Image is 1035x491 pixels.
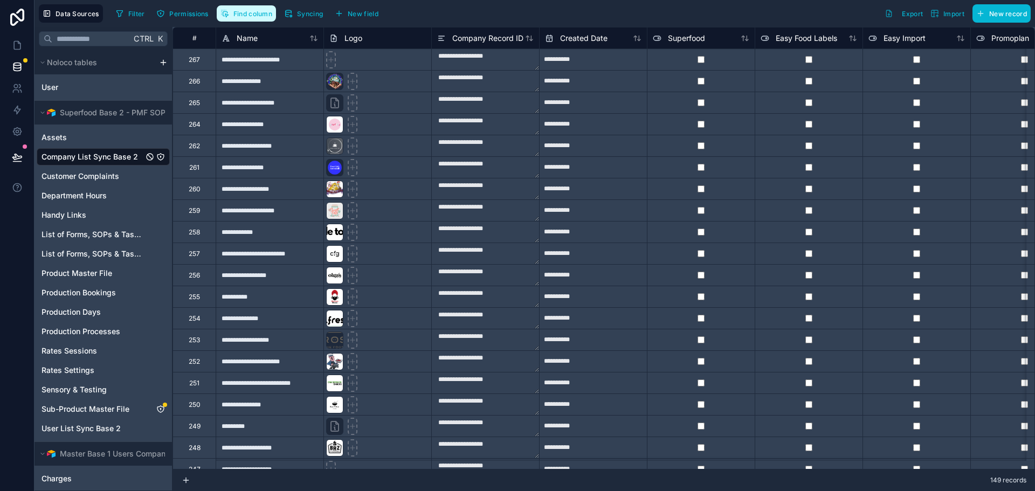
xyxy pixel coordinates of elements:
[153,5,212,22] button: Permissions
[189,163,199,172] div: 261
[989,10,1027,18] span: New record
[233,10,272,18] span: Find column
[902,10,923,18] span: Export
[943,10,964,18] span: Import
[189,250,200,258] div: 257
[153,5,216,22] a: Permissions
[668,33,705,44] span: Superfood
[189,422,201,431] div: 249
[237,33,258,44] span: Name
[344,33,362,44] span: Logo
[189,379,199,388] div: 251
[348,10,378,18] span: New field
[189,336,200,344] div: 253
[39,4,103,23] button: Data Sources
[189,206,200,215] div: 259
[991,33,1029,44] span: Promoplan
[189,228,200,237] div: 258
[189,271,200,280] div: 256
[133,32,155,45] span: Ctrl
[189,465,201,474] div: 247
[884,33,926,44] span: Easy Import
[280,5,327,22] button: Syncing
[189,400,201,409] div: 250
[112,5,149,22] button: Filter
[156,35,164,43] span: K
[189,293,200,301] div: 255
[297,10,323,18] span: Syncing
[972,4,1031,23] button: New record
[189,314,201,323] div: 254
[189,120,201,129] div: 264
[280,5,331,22] a: Syncing
[776,33,837,44] span: Easy Food Labels
[189,56,200,64] div: 267
[217,5,276,22] button: Find column
[189,77,200,86] div: 266
[881,4,927,23] button: Export
[181,34,208,42] div: #
[189,357,200,366] div: 252
[189,99,200,107] div: 265
[189,444,201,452] div: 248
[189,185,201,193] div: 260
[189,142,200,150] div: 262
[169,10,208,18] span: Permissions
[927,4,968,23] button: Import
[331,5,382,22] button: New field
[128,10,145,18] span: Filter
[56,10,99,18] span: Data Sources
[990,476,1026,485] span: 149 records
[560,33,608,44] span: Created Date
[968,4,1031,23] a: New record
[452,33,523,44] span: Company Record ID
